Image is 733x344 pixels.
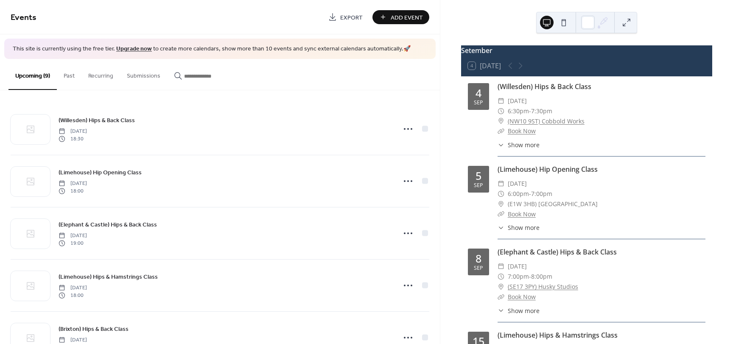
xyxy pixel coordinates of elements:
[59,179,87,187] span: [DATE]
[531,271,552,282] span: 8:00pm
[59,127,87,135] span: [DATE]
[529,189,531,199] span: -
[529,106,531,116] span: -
[474,266,483,271] div: Sep
[508,199,598,209] span: (E1W 3HB) [GEOGRAPHIC_DATA]
[529,271,531,282] span: -
[508,106,529,116] span: 6:30pm
[498,271,504,282] div: ​
[508,127,536,135] a: Book Now
[474,100,483,106] div: Sep
[498,165,598,174] a: (Limehouse) Hip Opening Class
[498,179,504,189] div: ​
[508,140,540,149] span: Show more
[322,10,369,24] a: Export
[498,209,504,219] div: ​
[508,189,529,199] span: 6:00pm
[508,179,527,189] span: [DATE]
[498,106,504,116] div: ​
[340,13,363,22] span: Export
[498,189,504,199] div: ​
[474,183,483,188] div: Sep
[59,168,142,177] a: (Limehouse) Hip Opening Class
[498,282,504,292] div: ​
[59,240,87,247] span: 19:00
[59,324,129,334] a: (Brixton) Hips & Back Class
[508,116,585,126] a: (NW10 9ST) Cobbold Works
[508,96,527,106] span: [DATE]
[498,96,504,106] div: ​
[59,292,87,299] span: 18:00
[59,116,135,125] span: (Willesden) Hips & Back Class
[498,292,504,302] div: ​
[508,223,540,232] span: Show more
[476,253,481,264] div: 8
[508,282,578,292] a: (SE17 3PY) Husky Studios
[120,59,167,89] button: Submissions
[498,126,504,136] div: ​
[508,261,527,271] span: [DATE]
[81,59,120,89] button: Recurring
[498,330,618,340] a: (Limehouse) Hips & Hamstrings Class
[508,271,529,282] span: 7:00pm
[59,272,158,281] span: (Limehouse) Hips & Hamstrings Class
[498,199,504,209] div: ​
[498,223,504,232] div: ​
[498,116,504,126] div: ​
[498,140,504,149] div: ​
[59,135,87,143] span: 18:30
[476,171,481,181] div: 5
[508,210,536,218] a: Book Now
[59,336,87,344] span: [DATE]
[498,306,540,315] button: ​Show more
[461,45,712,56] div: Setember
[57,59,81,89] button: Past
[476,88,481,98] div: 4
[59,324,129,333] span: (Brixton) Hips & Back Class
[59,284,87,291] span: [DATE]
[372,10,429,24] button: Add Event
[59,272,158,282] a: (Limehouse) Hips & Hamstrings Class
[11,9,36,26] span: Events
[59,220,157,229] a: (Elephant & Castle) Hips & Back Class
[531,106,552,116] span: 7:30pm
[498,140,540,149] button: ​Show more
[59,115,135,125] a: (Willesden) Hips & Back Class
[116,43,152,55] a: Upgrade now
[391,13,423,22] span: Add Event
[498,261,504,271] div: ​
[508,293,536,301] a: Book Now
[13,45,411,53] span: This site is currently using the free tier. to create more calendars, show more than 10 events an...
[59,187,87,195] span: 18:00
[531,189,552,199] span: 7:00pm
[498,306,504,315] div: ​
[59,232,87,239] span: [DATE]
[59,220,157,229] span: (Elephant & Castle) Hips & Back Class
[8,59,57,90] button: Upcoming (9)
[498,247,617,257] a: (Elephant & Castle) Hips & Back Class
[498,82,591,91] a: (Willesden) Hips & Back Class
[508,306,540,315] span: Show more
[498,223,540,232] button: ​Show more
